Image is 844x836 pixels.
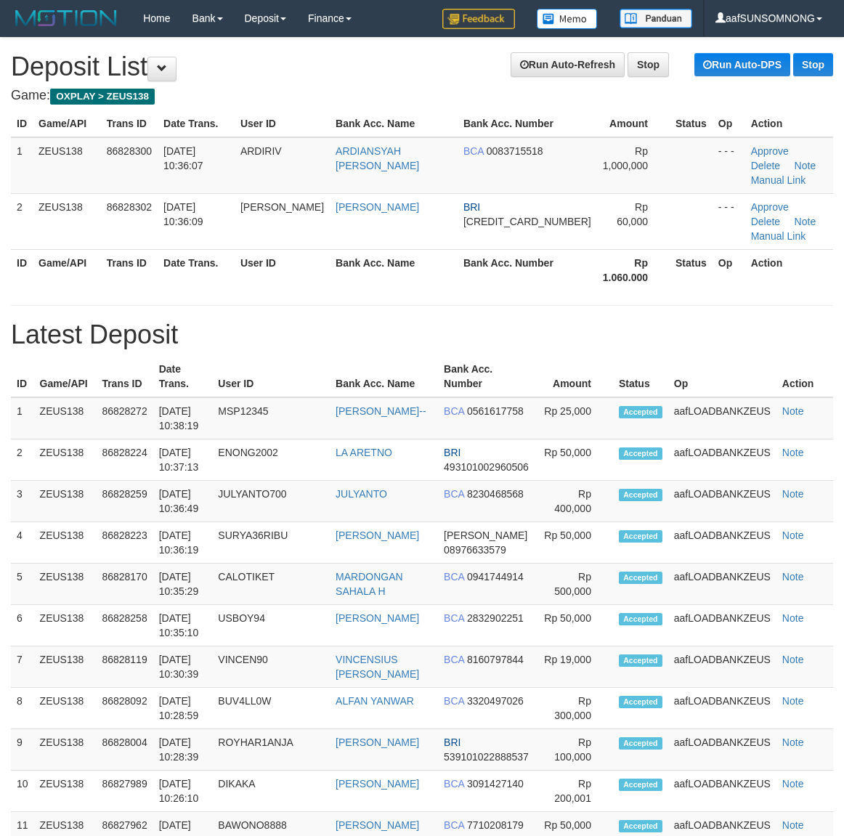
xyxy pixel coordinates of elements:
a: [PERSON_NAME] [336,819,419,831]
td: 5 [11,564,34,605]
td: SURYA36RIBU [212,522,330,564]
span: 3091427140 [467,778,524,790]
td: [DATE] 10:35:29 [153,564,213,605]
th: ID [11,249,33,291]
span: BCA [463,145,484,157]
a: Note [782,736,804,748]
a: Note [782,488,804,500]
th: User ID [235,249,330,291]
td: ZEUS138 [34,481,97,522]
a: Run Auto-Refresh [511,52,625,77]
th: Trans ID [101,110,158,137]
span: [DATE] 10:36:07 [163,145,203,171]
td: [DATE] 10:28:39 [153,729,213,771]
a: Run Auto-DPS [694,53,790,76]
a: Stop [793,53,833,76]
td: ROYHAR1ANJA [212,729,330,771]
td: aafLOADBANKZEUS [668,522,776,564]
a: Note [782,612,804,624]
a: LA ARETNO [336,447,392,458]
td: 1 [11,137,33,194]
td: ZEUS138 [33,193,101,249]
span: Accepted [619,820,662,832]
td: Rp 25,000 [535,397,613,439]
td: 86828092 [96,688,153,729]
span: [DATE] 10:36:09 [163,201,203,227]
th: Amount [597,110,670,137]
th: Trans ID [96,356,153,397]
span: BCA [444,488,464,500]
th: Bank Acc. Name [330,249,458,291]
td: 86828004 [96,729,153,771]
a: Note [782,405,804,417]
td: ZEUS138 [34,564,97,605]
td: 1 [11,397,34,439]
th: Status [670,110,713,137]
th: Status [670,249,713,291]
th: Status [613,356,668,397]
td: aafLOADBANKZEUS [668,605,776,646]
td: [DATE] 10:28:59 [153,688,213,729]
span: Accepted [619,406,662,418]
td: [DATE] 10:36:49 [153,481,213,522]
span: Rp 60,000 [617,201,648,227]
a: Approve [751,201,789,213]
span: BCA [444,405,464,417]
td: 86828119 [96,646,153,688]
a: Note [782,571,804,583]
td: aafLOADBANKZEUS [668,771,776,812]
span: 7710208179 [467,819,524,831]
a: ARDIANSYAH [PERSON_NAME] [336,145,419,171]
span: 0941744914 [467,571,524,583]
th: Bank Acc. Number [458,110,597,137]
a: Note [782,529,804,541]
span: ARDIRIV [240,145,282,157]
a: Note [782,819,804,831]
th: Trans ID [101,249,158,291]
td: Rp 100,000 [535,729,613,771]
span: 539101022888537 [444,751,529,763]
th: Bank Acc. Name [330,356,438,397]
td: JULYANTO700 [212,481,330,522]
td: aafLOADBANKZEUS [668,646,776,688]
td: BUV4LL0W [212,688,330,729]
th: User ID [235,110,330,137]
td: 86828258 [96,605,153,646]
span: BRI [444,447,460,458]
a: Note [782,695,804,707]
h1: Deposit List [11,52,833,81]
span: OXPLAY > ZEUS138 [50,89,155,105]
span: [PERSON_NAME] [240,201,324,213]
th: Bank Acc. Name [330,110,458,137]
th: Action [745,249,833,291]
span: 2832902251 [467,612,524,624]
td: ZEUS138 [33,137,101,194]
a: Note [795,216,816,227]
td: ZEUS138 [34,605,97,646]
th: Action [745,110,833,137]
td: 86828224 [96,439,153,481]
span: Accepted [619,696,662,708]
th: Op [713,249,745,291]
span: Rp 1,000,000 [603,145,648,171]
span: Accepted [619,447,662,460]
h1: Latest Deposit [11,320,833,349]
span: 86828300 [107,145,152,157]
span: 08976633579 [444,544,506,556]
th: Game/API [33,249,101,291]
td: USBOY94 [212,605,330,646]
span: [CREDIT_CARD_NUMBER] [463,216,591,227]
th: Bank Acc. Number [438,356,535,397]
a: Stop [628,52,669,77]
span: 8160797844 [467,654,524,665]
td: ZEUS138 [34,771,97,812]
span: BCA [444,612,464,624]
a: Note [782,778,804,790]
a: ALFAN YANWAR [336,695,414,707]
a: Note [782,654,804,665]
a: [PERSON_NAME] [336,529,419,541]
td: Rp 300,000 [535,688,613,729]
img: MOTION_logo.png [11,7,121,29]
td: aafLOADBANKZEUS [668,439,776,481]
span: BCA [444,778,464,790]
